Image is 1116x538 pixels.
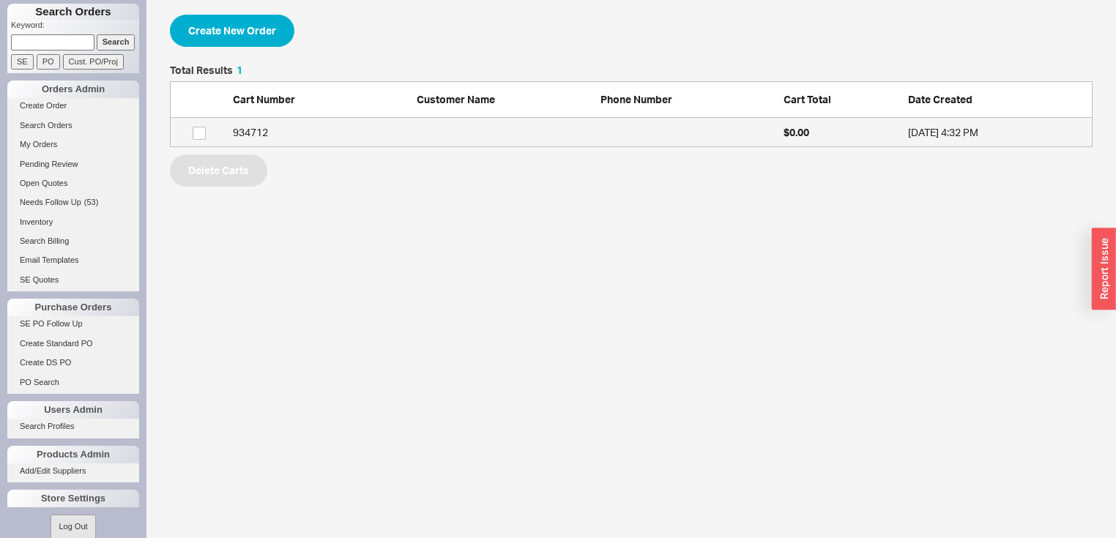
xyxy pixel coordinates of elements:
[20,160,78,168] span: Pending Review
[7,272,139,288] a: SE Quotes
[7,355,139,370] a: Create DS PO
[7,316,139,332] a: SE PO Follow Up
[600,93,672,105] span: Phone Number
[170,65,242,75] h5: Total Results
[7,214,139,230] a: Inventory
[908,125,1085,140] div: 8/18/25 4:32 PM
[7,463,139,479] a: Add/Edit Suppliers
[7,137,139,152] a: My Orders
[11,54,34,70] input: SE
[233,93,295,105] span: Cart Number
[20,198,81,206] span: Needs Follow Up
[170,154,267,187] button: Delete Carts
[7,98,139,113] a: Create Order
[7,233,139,249] a: Search Billing
[37,54,60,70] input: PO
[11,20,139,34] p: Keyword:
[7,401,139,419] div: Users Admin
[784,126,809,138] span: $0.00
[7,118,139,133] a: Search Orders
[784,93,831,105] span: Cart Total
[7,4,139,20] h1: Search Orders
[7,336,139,351] a: Create Standard PO
[170,118,1093,147] a: 934712 $0.00[DATE] 4:32 PM
[908,93,972,105] span: Date Created
[188,22,276,40] span: Create New Order
[188,162,249,179] span: Delete Carts
[7,419,139,434] a: Search Profiles
[7,299,139,316] div: Purchase Orders
[417,93,495,105] span: Customer Name
[233,125,409,140] div: 934712
[7,176,139,191] a: Open Quotes
[97,34,135,50] input: Search
[7,375,139,390] a: PO Search
[7,157,139,172] a: Pending Review
[170,118,1093,147] div: grid
[237,64,242,76] span: 1
[63,54,124,70] input: Cust. PO/Proj
[7,81,139,98] div: Orders Admin
[170,15,294,47] button: Create New Order
[7,253,139,268] a: Email Templates
[7,446,139,463] div: Products Admin
[7,195,139,210] a: Needs Follow Up(53)
[7,490,139,507] div: Store Settings
[84,198,99,206] span: ( 53 )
